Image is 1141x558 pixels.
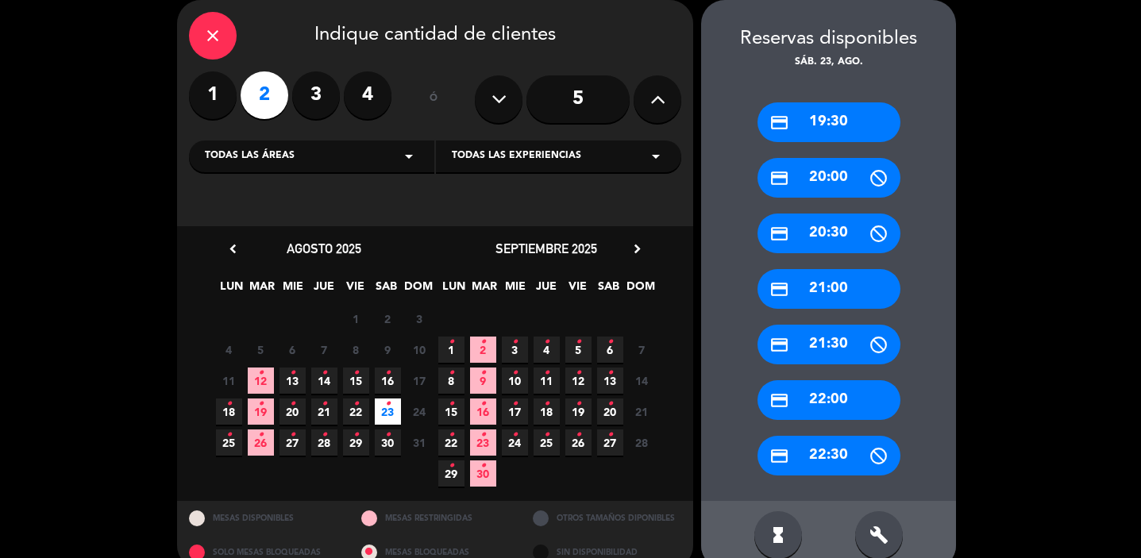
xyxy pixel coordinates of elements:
[218,277,245,303] span: LUN
[576,422,581,448] i: •
[399,147,418,166] i: arrow_drop_down
[279,337,306,363] span: 6
[757,436,900,475] div: 22:30
[438,337,464,363] span: 1
[449,422,454,448] i: •
[480,329,486,355] i: •
[343,306,369,332] span: 1
[495,241,597,256] span: septiembre 2025
[205,148,295,164] span: Todas las áreas
[343,337,369,363] span: 8
[322,422,327,448] i: •
[544,329,549,355] i: •
[248,368,274,394] span: 12
[280,277,306,303] span: MIE
[375,337,401,363] span: 9
[216,429,242,456] span: 25
[241,71,288,119] label: 2
[544,391,549,417] i: •
[292,71,340,119] label: 3
[248,398,274,425] span: 19
[512,360,518,386] i: •
[769,335,789,355] i: credit_card
[502,429,528,456] span: 24
[407,306,433,332] span: 3
[503,277,529,303] span: MIE
[248,337,274,363] span: 5
[407,398,433,425] span: 24
[290,391,295,417] i: •
[769,446,789,466] i: credit_card
[769,168,789,188] i: credit_card
[757,269,900,309] div: 21:00
[311,277,337,303] span: JUE
[597,368,623,394] span: 13
[249,277,276,303] span: MAR
[757,380,900,420] div: 22:00
[438,398,464,425] span: 15
[189,12,681,60] div: Indique cantidad de clientes
[629,337,655,363] span: 7
[385,360,391,386] i: •
[470,460,496,487] span: 30
[769,525,788,545] i: hourglass_full
[216,368,242,394] span: 11
[576,360,581,386] i: •
[472,277,498,303] span: MAR
[375,306,401,332] span: 2
[565,398,592,425] span: 19
[258,391,264,417] i: •
[769,113,789,133] i: credit_card
[449,329,454,355] i: •
[279,429,306,456] span: 27
[385,422,391,448] i: •
[375,398,401,425] span: 23
[279,398,306,425] span: 20
[769,224,789,244] i: credit_card
[452,148,581,164] span: Todas las experiencias
[226,391,232,417] i: •
[769,391,789,410] i: credit_card
[502,368,528,394] span: 10
[290,360,295,386] i: •
[534,368,560,394] span: 11
[701,55,956,71] div: sáb. 23, ago.
[311,429,337,456] span: 28
[203,26,222,45] i: close
[512,329,518,355] i: •
[565,337,592,363] span: 5
[597,398,623,425] span: 20
[322,391,327,417] i: •
[225,241,241,257] i: chevron_left
[279,368,306,394] span: 13
[512,391,518,417] i: •
[216,398,242,425] span: 18
[701,24,956,55] div: Reservas disponibles
[646,147,665,166] i: arrow_drop_down
[470,337,496,363] span: 2
[597,337,623,363] span: 6
[343,398,369,425] span: 22
[869,525,889,545] i: build
[596,277,622,303] span: SAB
[565,368,592,394] span: 12
[544,422,549,448] i: •
[375,368,401,394] span: 16
[565,429,592,456] span: 26
[512,422,518,448] i: •
[407,71,459,127] div: ó
[373,277,399,303] span: SAB
[449,391,454,417] i: •
[407,429,433,456] span: 31
[441,277,467,303] span: LUN
[544,360,549,386] i: •
[385,391,391,417] i: •
[565,277,591,303] span: VIE
[480,422,486,448] i: •
[311,368,337,394] span: 14
[407,368,433,394] span: 17
[342,277,368,303] span: VIE
[470,368,496,394] span: 9
[322,360,327,386] i: •
[438,460,464,487] span: 29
